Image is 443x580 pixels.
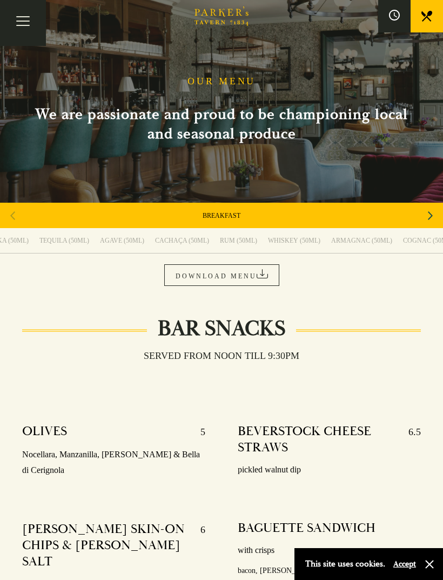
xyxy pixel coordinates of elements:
[100,236,144,245] div: AGAVE (50ML)
[238,520,375,536] h4: BAGUETTE SANDWICH
[305,556,385,572] p: This site uses cookies.
[238,564,373,577] p: bacon, [PERSON_NAME] & tomato (BLT)
[150,228,214,253] a: CACHAÇA (50ML)
[238,462,421,478] p: pickled walnut dip
[155,236,209,245] div: CACHAÇA (50ML)
[190,423,205,441] p: 5
[238,423,398,456] h4: BEVERSTOCK CHEESE STRAWS
[22,423,67,441] h4: OLIVES
[424,559,435,570] button: Close and accept
[203,211,240,220] a: BREAKFAST
[238,543,421,558] p: with crisps
[393,559,416,569] button: Accept
[268,236,320,245] div: WHISKEY (50ML)
[95,228,150,253] a: AGAVE (50ML)
[263,228,326,253] a: WHISKEY (50ML)
[220,236,257,245] div: RUM (50ML)
[34,228,95,253] a: TEQUILA (50ML)
[39,236,89,245] div: TEQUILA (50ML)
[133,350,310,362] h3: Served from noon till 9:30pm
[22,447,205,478] p: Nocellara, Manzanilla, [PERSON_NAME] & Bella di Cerignola
[147,316,296,342] h2: Bar Snacks
[214,228,263,253] a: RUM (50ML)
[423,204,438,228] div: Next slide
[22,105,421,144] h2: We are passionate and proud to be championing local and seasonal produce
[331,236,392,245] div: ARMAGNAC (50ML)
[398,423,421,456] p: 6.5
[22,521,190,570] h4: [PERSON_NAME] SKIN-ON CHIPS & [PERSON_NAME] SALT
[187,76,256,88] h1: OUR MENU
[190,521,205,570] p: 6
[164,264,279,286] a: DOWNLOAD MENU
[326,228,398,253] a: ARMAGNAC (50ML)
